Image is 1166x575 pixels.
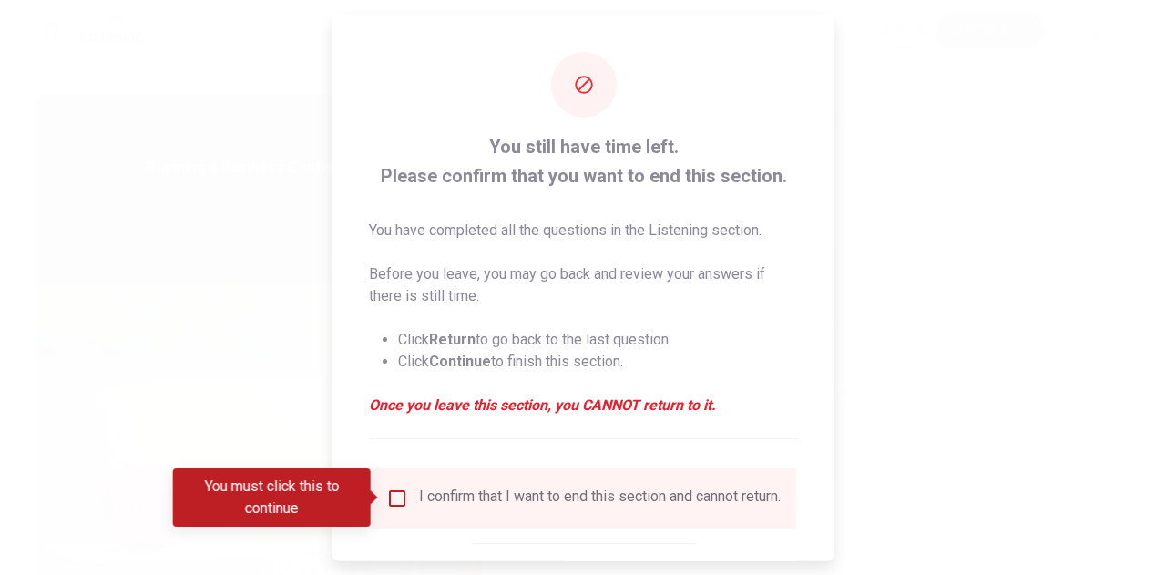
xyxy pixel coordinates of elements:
strong: Continue [429,352,491,369]
p: You have completed all the questions in the Listening section. [369,219,798,241]
div: I confirm that I want to end this section and cannot return. [419,487,781,508]
li: Click to go back to the last question [398,328,798,350]
span: You must click this to continue [386,487,408,508]
li: Click to finish this section. [398,350,798,372]
em: Once you leave this section, you CANNOT return to it. [369,394,798,416]
p: Before you leave, you may go back and review your answers if there is still time. [369,262,798,306]
div: You must click this to continue [173,468,371,527]
span: You still have time left. Please confirm that you want to end this section. [369,131,798,190]
strong: Return [429,330,476,347]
